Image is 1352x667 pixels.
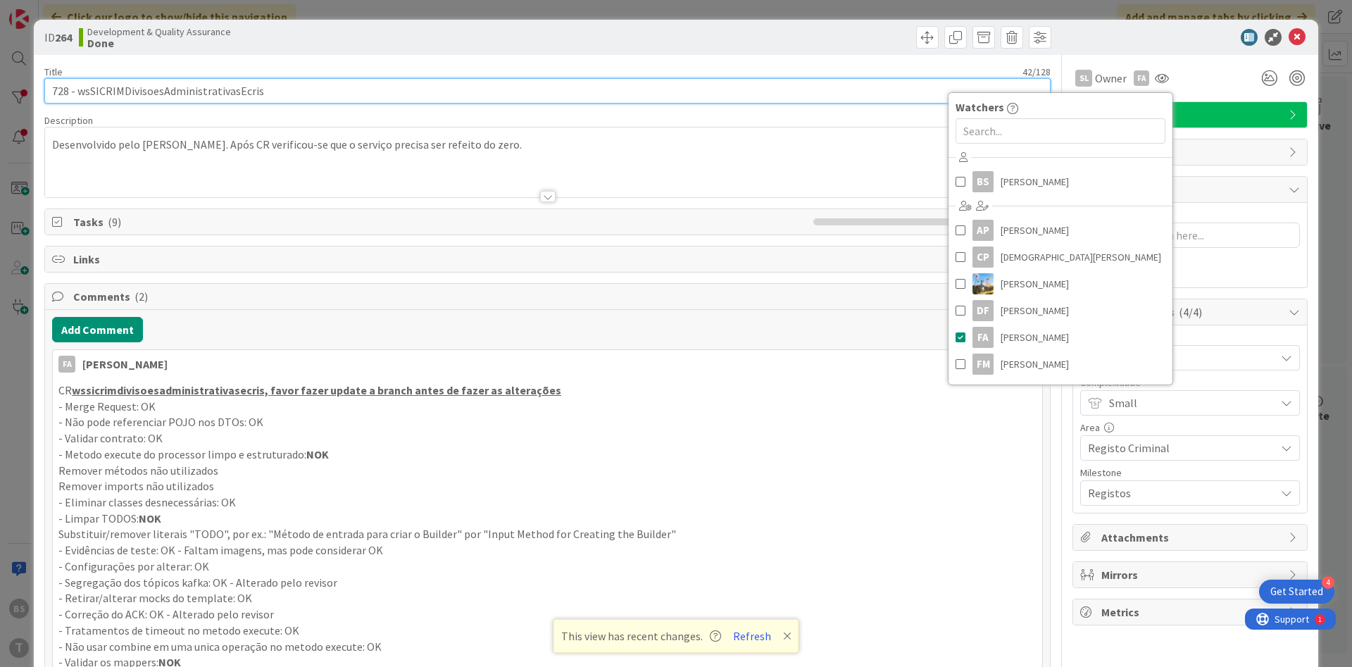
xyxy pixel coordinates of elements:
[956,99,1004,116] span: Watchers
[972,171,994,192] div: BS
[30,2,64,19] span: Support
[1101,566,1282,583] span: Mirrors
[1001,273,1069,294] span: [PERSON_NAME]
[58,590,1037,606] p: - Retirar/alterar mocks do template: OK
[58,463,1037,479] p: Remover métodos não utilizados
[1080,468,1300,478] div: Milestone
[1088,438,1268,458] span: Registo Criminal
[1095,70,1127,87] span: Owner
[87,26,231,37] span: Development & Quality Assurance
[1001,300,1069,321] span: [PERSON_NAME]
[972,273,994,294] img: DG
[44,66,63,78] label: Title
[72,383,561,397] u: wssicrimdivisoesadministrativasecris, favor fazer update a branch antes de fazer as alterações
[134,289,148,304] span: ( 2 )
[82,356,168,373] div: [PERSON_NAME]
[58,382,1037,399] p: CR
[1088,483,1268,503] span: Registos
[1001,247,1161,268] span: [DEMOGRAPHIC_DATA][PERSON_NAME]
[949,378,1172,404] a: FC[PERSON_NAME]
[108,215,121,229] span: ( 9 )
[44,78,1051,104] input: type card name here...
[1259,580,1334,604] div: Open Get Started checklist, remaining modules: 4
[58,639,1037,655] p: - Não usar combine em uma unica operação no metodo execute: OK
[1101,106,1282,123] span: Serviço
[67,66,1051,78] div: 42 / 128
[58,542,1037,559] p: - Evidências de teste: OK - Faltam imagens, mas pode considerar OK
[1101,144,1282,161] span: Dates
[87,37,231,49] b: Done
[561,628,721,644] span: This view has recent changes.
[73,288,1025,305] span: Comments
[52,317,143,342] button: Add Comment
[949,270,1172,297] a: DG[PERSON_NAME]
[1075,70,1092,87] div: SL
[1109,348,1268,368] span: Low
[58,606,1037,623] p: - Correção do ACK: OK - Alterado pelo revisor
[1001,171,1069,192] span: [PERSON_NAME]
[949,168,1172,195] a: BS[PERSON_NAME]
[55,30,72,44] b: 264
[1134,70,1149,86] div: FA
[44,114,93,127] span: Description
[58,447,1037,463] p: - Metodo execute do processor limpo e estruturado:
[52,137,1043,153] p: Desenvolvido pelo [PERSON_NAME]. Após CR verificou-se que o serviço precisa ser refeito do zero.
[972,247,994,268] div: CP
[1101,604,1282,621] span: Metrics
[44,29,72,46] span: ID
[306,447,329,461] strong: NOK
[949,217,1172,244] a: AP[PERSON_NAME]
[58,430,1037,447] p: - Validar contrato: OK
[1322,576,1334,589] div: 4
[58,494,1037,511] p: - Eliminar classes desnecessárias: OK
[1080,378,1300,387] div: Complexidade
[949,244,1172,270] a: CP[DEMOGRAPHIC_DATA][PERSON_NAME]
[1001,327,1069,348] span: [PERSON_NAME]
[949,297,1172,324] a: DF[PERSON_NAME]
[1001,354,1069,375] span: [PERSON_NAME]
[58,559,1037,575] p: - Configurações por alterar: OK
[972,220,994,241] div: AP
[949,351,1172,378] a: FM[PERSON_NAME]
[58,414,1037,430] p: - Não pode referenciar POJO nos DTOs: OK
[58,526,1037,542] p: Substituir/remover literais "TODO", por ex.: "Método de entrada para criar o Builder" por "Input ...
[949,324,1172,351] a: FA[PERSON_NAME]
[1080,423,1300,432] div: Area
[956,118,1165,144] input: Search...
[58,575,1037,591] p: - Segregação dos tópicos kafka: OK - Alterado pelo revisor
[972,300,994,321] div: DF
[972,327,994,348] div: FA
[58,399,1037,415] p: - Merge Request: OK
[73,251,1025,268] span: Links
[1270,585,1323,599] div: Get Started
[58,623,1037,639] p: - Tratamentos de timeout no metodo execute: OK
[972,354,994,375] div: FM
[1080,332,1300,342] div: Priority
[1109,393,1268,413] span: Small
[58,478,1037,494] p: Remover imports não utilizados
[58,511,1037,527] p: - Limpar TODOS:
[1101,529,1282,546] span: Attachments
[139,511,161,525] strong: NOK
[73,213,806,230] span: Tasks
[1101,181,1282,198] span: Block
[73,6,77,17] div: 1
[1001,220,1069,241] span: [PERSON_NAME]
[1179,305,1202,319] span: ( 4/4 )
[1101,304,1282,320] span: Custom Fields
[58,356,75,373] div: FA
[728,627,776,645] button: Refresh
